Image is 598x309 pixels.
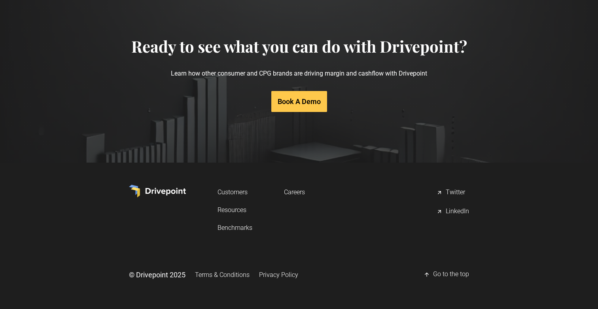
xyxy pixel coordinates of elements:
[131,37,467,56] h4: Ready to see what you can do with Drivepoint?
[436,185,469,201] a: Twitter
[218,220,252,235] a: Benchmarks
[131,56,467,91] p: Learn how other consumer and CPG brands are driving margin and cashflow with Drivepoint
[433,270,469,279] div: Go to the top
[218,203,252,217] a: Resources
[284,185,305,199] a: Careers
[424,267,469,282] a: Go to the top
[195,267,250,282] a: Terms & Conditions
[456,208,598,309] iframe: Chat Widget
[218,185,252,199] a: Customers
[446,188,465,197] div: Twitter
[271,91,327,112] a: Book A Demo
[446,207,469,216] div: LinkedIn
[259,267,298,282] a: Privacy Policy
[129,270,185,280] div: © Drivepoint 2025
[436,204,469,220] a: LinkedIn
